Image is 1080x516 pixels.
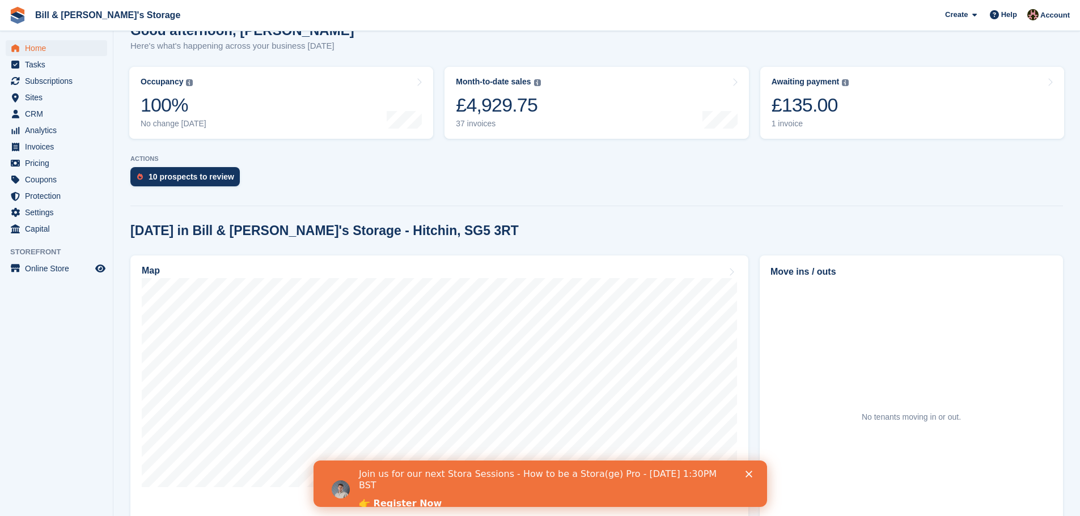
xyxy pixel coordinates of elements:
[9,7,26,24] img: stora-icon-8386f47178a22dfd0bd8f6a31ec36ba5ce8667c1dd55bd0f319d3a0aa187defe.svg
[6,57,107,73] a: menu
[25,57,93,73] span: Tasks
[149,172,234,181] div: 10 prospects to review
[6,89,107,105] a: menu
[6,204,107,220] a: menu
[186,79,193,86] img: icon-info-grey-7440780725fd019a000dd9b08b2336e03edf1995a4989e88bcd33f0948082b44.svg
[25,106,93,122] span: CRM
[142,266,160,276] h2: Map
[6,221,107,237] a: menu
[6,261,107,276] a: menu
[130,167,245,192] a: 10 prospects to review
[10,246,113,258] span: Storefront
[6,122,107,138] a: menu
[141,93,206,117] div: 100%
[456,93,540,117] div: £4,929.75
[25,204,93,220] span: Settings
[1027,9,1039,20] img: Jack Bottesch
[314,460,767,507] iframe: Intercom live chat banner
[25,155,93,171] span: Pricing
[25,172,93,187] span: Coupons
[6,139,107,155] a: menu
[25,122,93,138] span: Analytics
[760,67,1064,139] a: Awaiting payment £135.00 1 invoice
[6,73,107,89] a: menu
[129,67,433,139] a: Occupancy 100% No change [DATE]
[141,77,183,87] div: Occupancy
[6,155,107,171] a: menu
[6,172,107,187] a: menu
[137,173,143,180] img: prospect-51fa495bee0391a8d652442698ab0144808aea92771e9ea1ae160a38d050c398.svg
[772,93,849,117] div: £135.00
[25,73,93,89] span: Subscriptions
[130,155,1063,163] p: ACTIONS
[25,188,93,204] span: Protection
[130,223,519,238] h2: [DATE] in Bill & [PERSON_NAME]'s Storage - Hitchin, SG5 3RT
[945,9,968,20] span: Create
[130,40,354,53] p: Here's what's happening across your business [DATE]
[6,40,107,56] a: menu
[25,139,93,155] span: Invoices
[862,411,961,423] div: No tenants moving in or out.
[456,119,540,129] div: 37 invoices
[770,265,1052,279] h2: Move ins / outs
[6,188,107,204] a: menu
[45,37,128,50] a: 👉 Register Now
[444,67,748,139] a: Month-to-date sales £4,929.75 37 invoices
[25,261,93,276] span: Online Store
[456,77,531,87] div: Month-to-date sales
[772,77,840,87] div: Awaiting payment
[772,119,849,129] div: 1 invoice
[534,79,541,86] img: icon-info-grey-7440780725fd019a000dd9b08b2336e03edf1995a4989e88bcd33f0948082b44.svg
[25,221,93,237] span: Capital
[1001,9,1017,20] span: Help
[6,106,107,122] a: menu
[842,79,849,86] img: icon-info-grey-7440780725fd019a000dd9b08b2336e03edf1995a4989e88bcd33f0948082b44.svg
[31,6,185,24] a: Bill & [PERSON_NAME]'s Storage
[141,119,206,129] div: No change [DATE]
[25,89,93,105] span: Sites
[25,40,93,56] span: Home
[1040,10,1070,21] span: Account
[432,10,443,17] div: Close
[94,262,107,275] a: Preview store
